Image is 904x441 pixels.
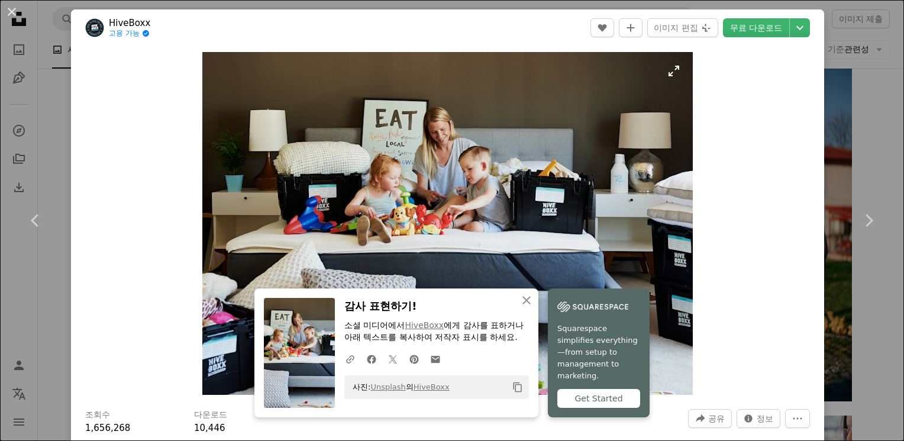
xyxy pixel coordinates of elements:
[785,409,810,428] button: 더 많은 작업
[508,377,528,397] button: 클립보드에 복사하기
[344,298,529,315] h3: 감사 표현하기!
[723,18,789,37] a: 무료 다운로드
[194,423,225,433] span: 10,446
[202,52,693,395] button: 이 이미지 확대
[557,323,640,382] span: Squarespace simplifies everything—from setup to management to marketing.
[405,320,444,330] a: HiveBoxx
[109,17,150,29] a: HiveBoxx
[109,29,150,38] a: 고용 가능
[370,382,405,391] a: Unsplash
[85,18,104,37] img: HiveBoxx의 프로필로 이동
[425,347,446,371] a: 이메일로 공유에 공유
[414,382,450,391] a: HiveBoxx
[688,409,732,428] button: 이 이미지 공유
[85,423,130,433] span: 1,656,268
[619,18,643,37] button: 컬렉션에 추가
[557,298,628,316] img: file-1747939142011-51e5cc87e3c9
[708,410,725,427] span: 공유
[85,409,110,421] h3: 조회수
[347,378,450,397] span: 사진: 의
[382,347,403,371] a: Twitter에 공유
[557,389,640,408] div: Get Started
[403,347,425,371] a: Pinterest에 공유
[344,320,529,343] p: 소셜 미디어에서 에게 감사를 표하거나 아래 텍스트를 복사하여 저작자 표시를 하세요.
[548,288,650,417] a: Squarespace simplifies everything—from setup to management to marketing.Get Started
[194,409,227,421] h3: 다운로드
[202,52,693,395] img: 회색 소파에 앉아 있는 어린이 3명
[833,164,904,277] a: 다음
[647,18,718,37] button: 이미지 편집
[361,347,382,371] a: Facebook에 공유
[590,18,614,37] button: 좋아요
[790,18,810,37] button: 다운로드 크기 선택
[757,410,773,427] span: 정보
[737,409,780,428] button: 이 이미지 관련 통계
